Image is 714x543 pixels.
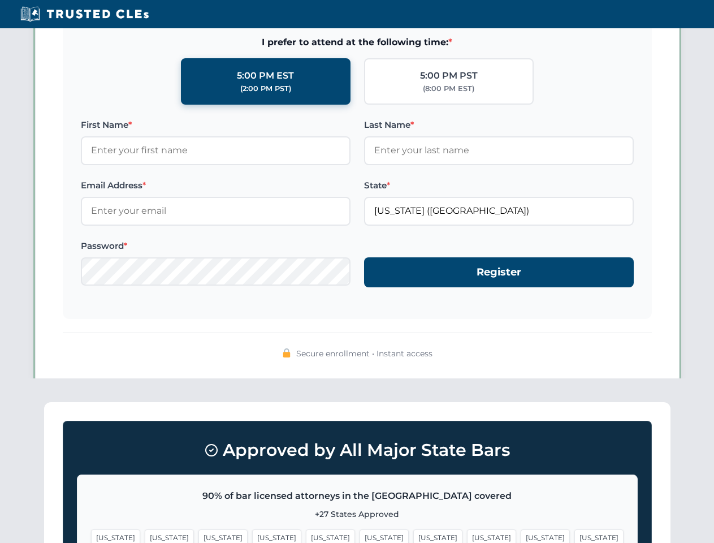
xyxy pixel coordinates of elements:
[364,118,634,132] label: Last Name
[282,348,291,357] img: 🔒
[423,83,474,94] div: (8:00 PM EST)
[81,239,350,253] label: Password
[81,136,350,165] input: Enter your first name
[237,68,294,83] div: 5:00 PM EST
[364,197,634,225] input: Florida (FL)
[81,197,350,225] input: Enter your email
[364,179,634,192] label: State
[240,83,291,94] div: (2:00 PM PST)
[296,347,432,360] span: Secure enrollment • Instant access
[364,136,634,165] input: Enter your last name
[81,118,350,132] label: First Name
[81,35,634,50] span: I prefer to attend at the following time:
[77,435,638,466] h3: Approved by All Major State Bars
[91,489,624,503] p: 90% of bar licensed attorneys in the [GEOGRAPHIC_DATA] covered
[91,508,624,520] p: +27 States Approved
[420,68,478,83] div: 5:00 PM PST
[364,257,634,287] button: Register
[17,6,152,23] img: Trusted CLEs
[81,179,350,192] label: Email Address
